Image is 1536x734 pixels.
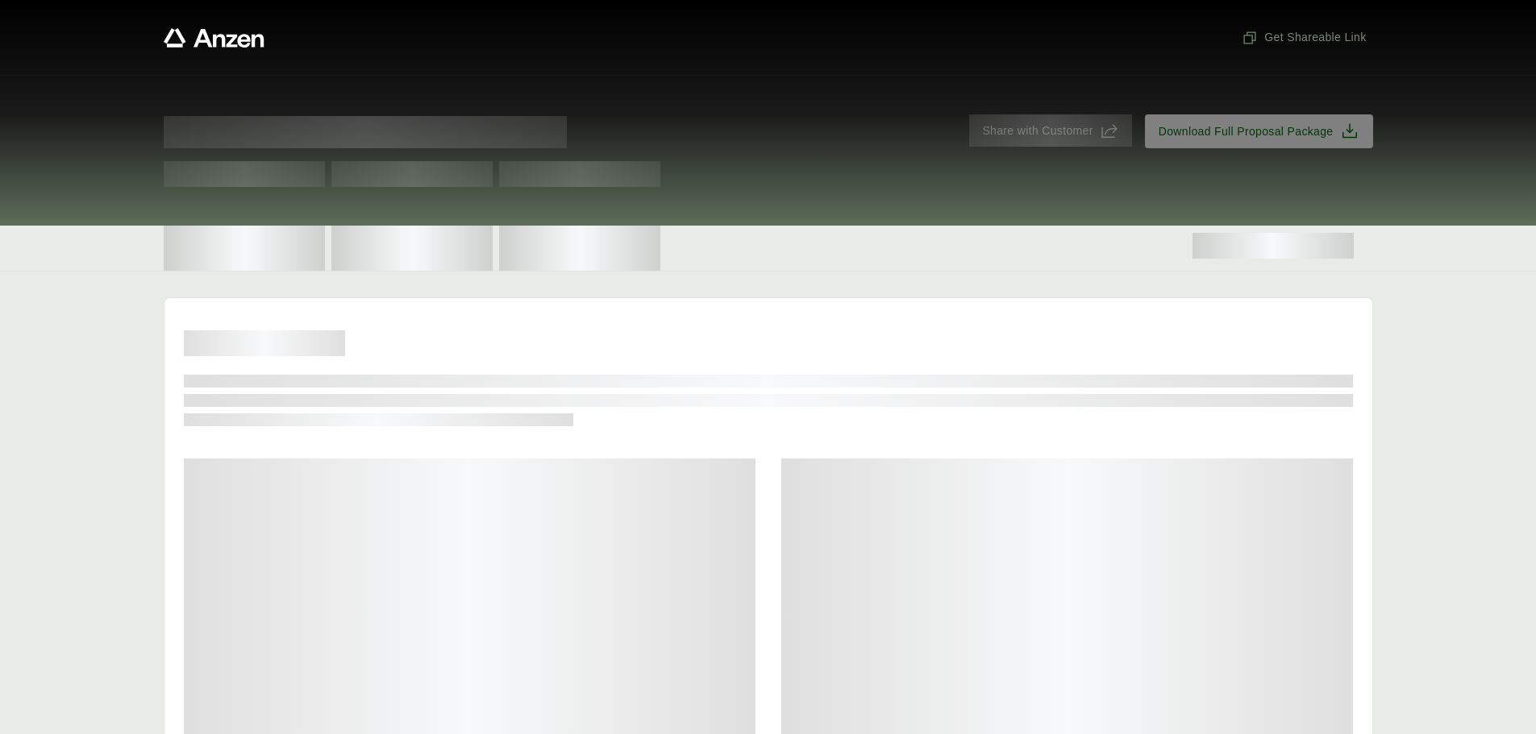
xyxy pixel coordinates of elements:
span: Get Shareable Link [1242,29,1366,46]
span: Test [499,161,660,187]
span: Proposal for [164,116,567,148]
span: Test [164,161,325,187]
button: Get Shareable Link [1235,23,1372,52]
span: Test [331,161,493,187]
a: Anzen website [164,28,264,48]
span: Share with Customer [982,122,1093,139]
